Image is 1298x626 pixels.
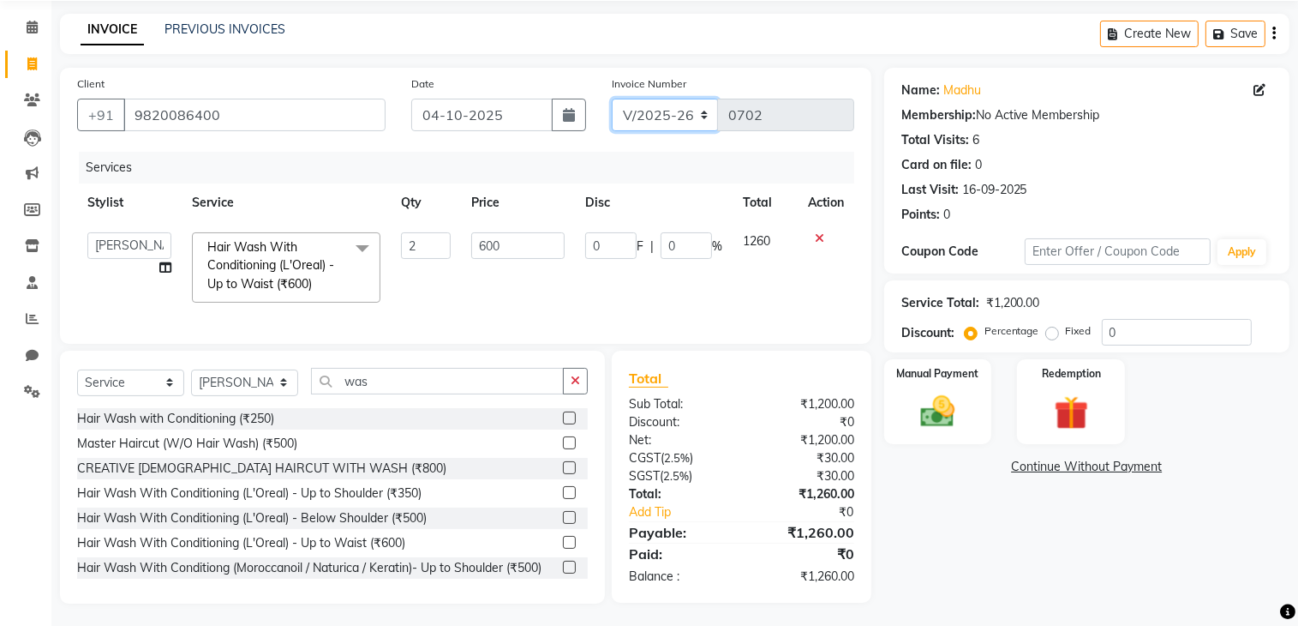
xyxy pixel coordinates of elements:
span: SGST [629,468,660,484]
label: Fixed [1066,323,1092,339]
div: ₹0 [741,544,866,564]
div: ₹1,200.00 [741,431,866,449]
div: Coupon Code [901,243,1025,261]
input: Search or Scan [311,368,564,394]
span: % [712,238,722,256]
th: Price [461,184,575,222]
div: Hair Wash With Conditioning (L'Oreal) - Up to Shoulder (₹350) [77,485,422,503]
div: ₹1,260.00 [741,568,866,586]
div: Net: [616,431,741,449]
span: 2.5% [664,451,690,465]
a: Add Tip [616,503,763,521]
div: Hair Wash with Conditioning (₹250) [77,410,274,428]
div: Last Visit: [901,181,959,199]
button: +91 [77,99,125,131]
div: 6 [972,131,979,149]
span: F [637,238,643,256]
div: Hair Wash With Conditiong (Moroccanoil / Naturica / Keratin)- Up to Shoulder (₹500) [77,559,541,577]
div: ₹0 [763,503,867,521]
div: Total Visits: [901,131,969,149]
div: ₹30.00 [741,449,866,467]
div: ₹1,260.00 [741,485,866,503]
a: PREVIOUS INVOICES [164,21,285,37]
div: Balance : [616,568,741,586]
div: Membership: [901,106,976,124]
div: Hair Wash With Conditioning (L'Oreal) - Up to Waist (₹600) [77,534,405,552]
th: Qty [391,184,461,222]
button: Apply [1217,239,1266,265]
div: 0 [943,206,950,224]
label: Percentage [984,323,1039,339]
div: ( ) [616,467,741,485]
div: Hair Wash With Conditioning (L'Oreal) - Below Shoulder (₹500) [77,509,427,527]
div: ₹1,200.00 [986,294,1040,312]
div: Name: [901,81,940,99]
th: Disc [575,184,733,222]
button: Save [1205,21,1265,47]
button: Create New [1100,21,1199,47]
input: Enter Offer / Coupon Code [1025,238,1211,265]
div: ₹30.00 [741,467,866,485]
div: Master Haircut (W/O Hair Wash) (₹500) [77,435,297,453]
div: Discount: [616,413,741,431]
input: Search by Name/Mobile/Email/Code [123,99,386,131]
a: x [312,276,320,292]
span: Total [629,370,668,388]
label: Redemption [1042,366,1101,382]
label: Manual Payment [897,366,979,382]
div: Paid: [616,544,741,564]
label: Client [77,76,105,92]
div: Total: [616,485,741,503]
div: ₹1,260.00 [741,522,866,543]
th: Total [733,184,798,222]
div: Sub Total: [616,395,741,413]
span: 2.5% [663,469,689,483]
label: Invoice Number [612,76,686,92]
div: No Active Membership [901,106,1272,124]
div: ₹0 [741,413,866,431]
div: Points: [901,206,940,224]
div: 0 [975,156,982,174]
th: Service [182,184,391,222]
th: Action [798,184,854,222]
label: Date [411,76,434,92]
div: Card on file: [901,156,972,174]
a: Madhu [943,81,981,99]
div: 16-09-2025 [962,181,1027,199]
div: ₹1,200.00 [741,395,866,413]
span: Hair Wash With Conditioning (L'Oreal) - Up to Waist (₹600) [207,239,334,292]
div: Payable: [616,522,741,543]
img: _cash.svg [910,392,965,431]
th: Stylist [77,184,182,222]
div: Service Total: [901,294,979,312]
a: Continue Without Payment [888,458,1286,476]
div: ( ) [616,449,741,467]
span: | [650,238,654,256]
a: INVOICE [81,15,144,45]
div: Services [79,152,867,184]
div: Discount: [901,324,954,342]
div: CREATIVE [DEMOGRAPHIC_DATA] HAIRCUT WITH WASH (₹800) [77,460,446,478]
span: 1260 [743,233,770,249]
img: _gift.svg [1044,392,1098,434]
span: CGST [629,450,661,466]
